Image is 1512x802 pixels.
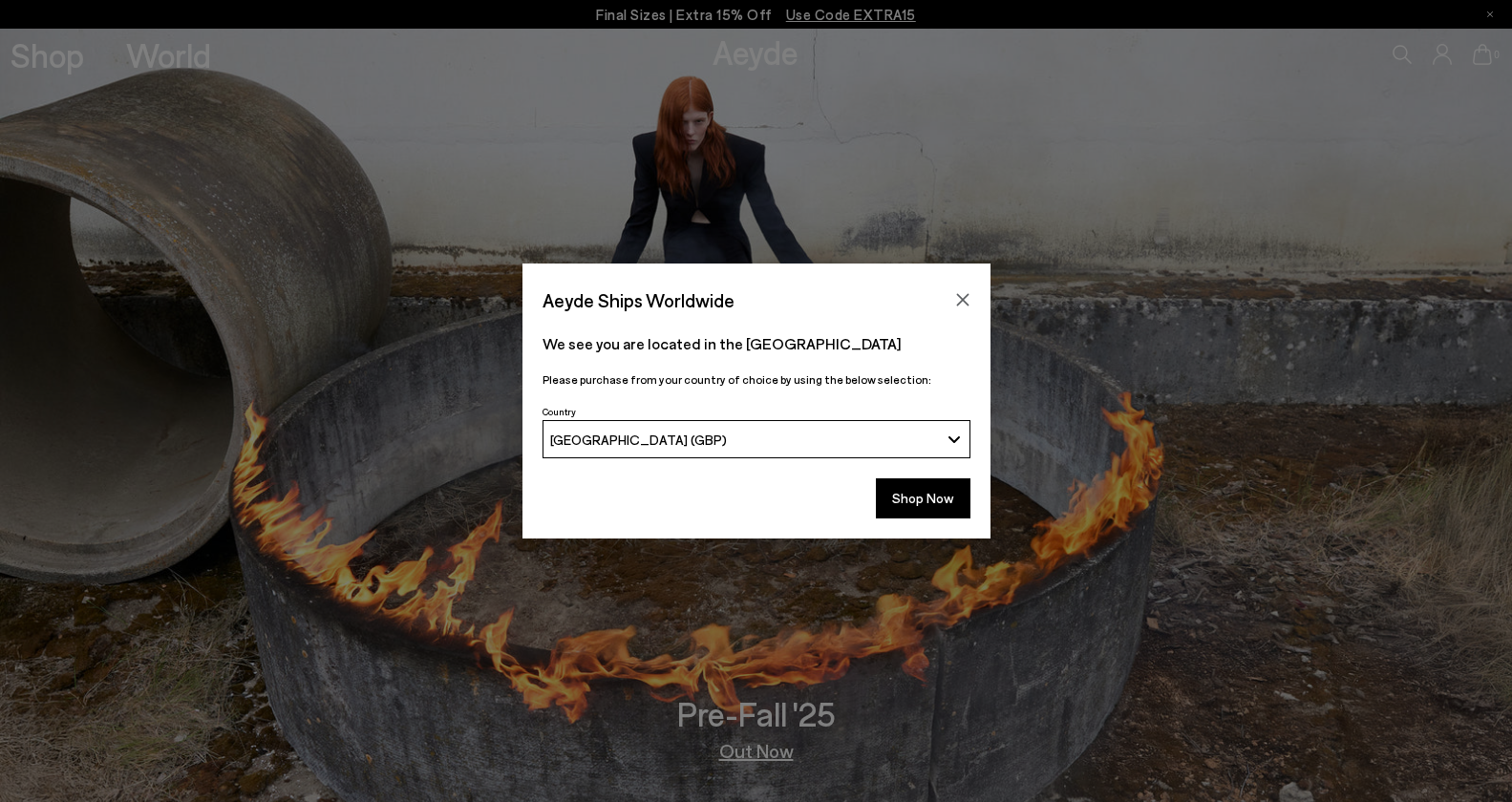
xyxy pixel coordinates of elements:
[876,478,970,518] button: Shop Now
[948,285,977,314] button: Close
[543,284,735,317] span: Aeyde Ships Worldwide
[543,406,576,417] span: Country
[543,370,970,389] p: Please purchase from your country of choice by using the below selection:
[543,332,970,355] p: We see you are located in the [GEOGRAPHIC_DATA]
[550,432,727,448] span: [GEOGRAPHIC_DATA] (GBP)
